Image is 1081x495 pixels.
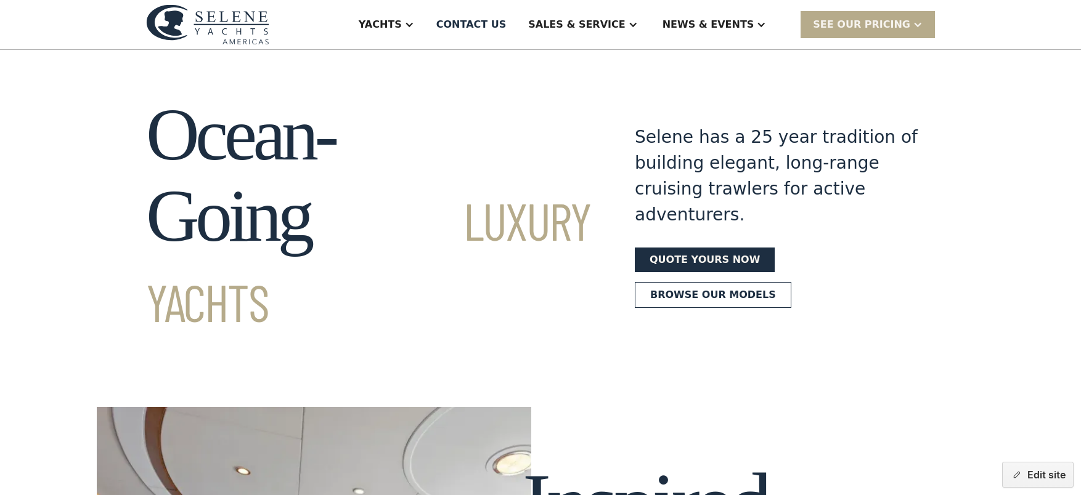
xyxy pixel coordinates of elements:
[146,94,590,338] h1: Ocean-Going
[813,17,910,32] div: SEE Our Pricing
[146,189,590,332] span: Luxury Yachts
[663,17,754,32] div: News & EVENTS
[635,124,918,228] div: Selene has a 25 year tradition of building elegant, long-range cruising trawlers for active adven...
[359,17,402,32] div: Yachts
[635,282,791,308] a: Browse our models
[635,247,775,272] a: Quote yours now
[801,11,935,38] div: SEE Our Pricing
[436,17,507,32] div: Contact US
[146,4,269,44] img: logo
[1002,462,1074,488] button: Edit site
[528,17,625,32] div: Sales & Service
